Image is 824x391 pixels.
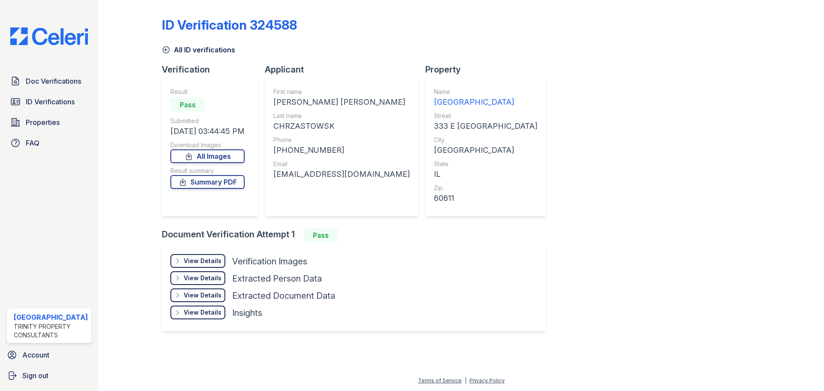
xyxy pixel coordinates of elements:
div: Property [425,64,553,76]
div: 333 E [GEOGRAPHIC_DATA] [434,120,537,132]
div: [PERSON_NAME] [PERSON_NAME] [273,96,410,108]
div: [EMAIL_ADDRESS][DOMAIN_NAME] [273,168,410,180]
div: Email [273,160,410,168]
div: Pass [170,98,205,112]
img: CE_Logo_Blue-a8612792a0a2168367f1c8372b55b34899dd931a85d93a1a3d3e32e68fde9ad4.png [3,27,95,45]
div: 60611 [434,192,537,204]
div: View Details [184,274,221,282]
a: Account [3,346,95,364]
div: ID Verification 324588 [162,17,297,33]
span: Account [22,350,49,360]
span: Doc Verifications [26,76,81,86]
div: CHRZASTOWSK [273,120,410,132]
div: [DATE] 03:44:45 PM [170,125,245,137]
a: Summary PDF [170,175,245,189]
div: Last name [273,112,410,120]
div: State [434,160,537,168]
div: View Details [184,257,221,265]
a: Doc Verifications [7,73,91,90]
div: Verification [162,64,265,76]
div: View Details [184,291,221,300]
a: Name [GEOGRAPHIC_DATA] [434,88,537,108]
div: First name [273,88,410,96]
div: | [465,377,467,384]
span: Properties [26,117,60,127]
a: Terms of Service [418,377,462,384]
div: [GEOGRAPHIC_DATA] [434,96,537,108]
div: Phone [273,136,410,144]
div: Insights [232,307,262,319]
div: [GEOGRAPHIC_DATA] [14,312,88,322]
div: IL [434,168,537,180]
div: Applicant [265,64,425,76]
span: Sign out [22,370,48,381]
iframe: chat widget [788,357,815,382]
div: Document Verification Attempt 1 [162,228,553,242]
a: ID Verifications [7,93,91,110]
div: Download Images [170,141,245,149]
a: All ID verifications [162,45,235,55]
div: Trinity Property Consultants [14,322,88,339]
a: Properties [7,114,91,131]
div: Pass [303,228,338,242]
div: Zip [434,184,537,192]
a: Privacy Policy [470,377,505,384]
div: City [434,136,537,144]
div: Result [170,88,245,96]
div: Extracted Person Data [232,273,322,285]
a: Sign out [3,367,95,384]
div: Street [434,112,537,120]
span: ID Verifications [26,97,75,107]
div: Submitted [170,117,245,125]
div: Extracted Document Data [232,290,335,302]
a: FAQ [7,134,91,152]
div: View Details [184,308,221,317]
div: Verification Images [232,255,307,267]
div: Name [434,88,537,96]
span: FAQ [26,138,39,148]
a: All Images [170,149,245,163]
div: Result summary [170,167,245,175]
div: [PHONE_NUMBER] [273,144,410,156]
div: [GEOGRAPHIC_DATA] [434,144,537,156]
